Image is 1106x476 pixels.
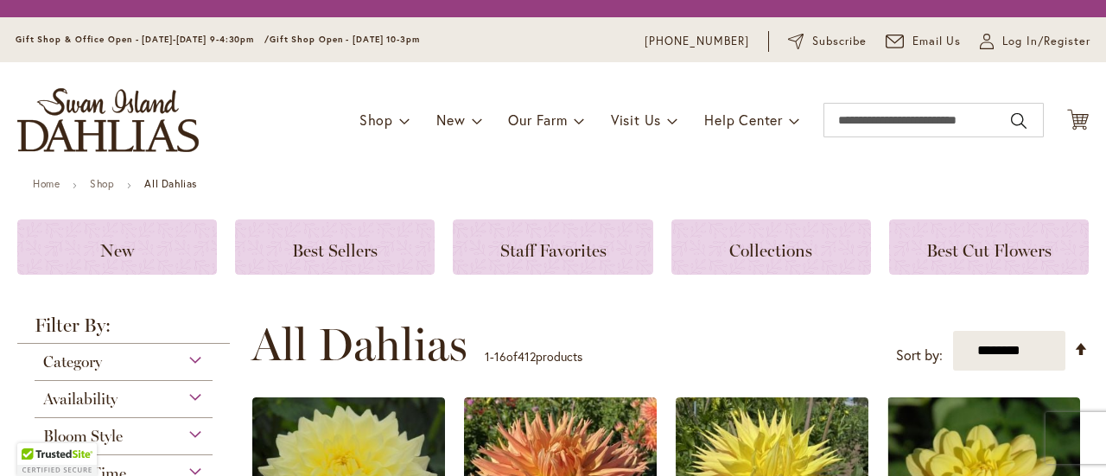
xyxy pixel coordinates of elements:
a: Home [33,177,60,190]
span: Our Farm [508,111,567,129]
span: Bloom Style [43,427,123,446]
span: New [436,111,465,129]
a: Shop [90,177,114,190]
button: Search [1011,107,1027,135]
a: Subscribe [788,33,867,50]
span: Shop [359,111,393,129]
a: Log In/Register [980,33,1090,50]
span: Category [43,352,102,371]
span: 412 [518,348,536,365]
a: store logo [17,88,199,152]
span: Visit Us [611,111,661,129]
strong: All Dahlias [144,177,197,190]
a: Staff Favorites [453,219,652,275]
span: Gift Shop Open - [DATE] 10-3pm [270,34,420,45]
span: 16 [494,348,506,365]
a: Collections [671,219,871,275]
span: All Dahlias [251,319,467,371]
span: Email Us [912,33,962,50]
span: Collections [729,240,812,261]
strong: Filter By: [17,316,230,344]
span: Log In/Register [1002,33,1090,50]
span: Subscribe [812,33,867,50]
p: - of products [485,343,582,371]
span: Best Sellers [292,240,378,261]
span: Availability [43,390,118,409]
span: 1 [485,348,490,365]
span: New [100,240,134,261]
div: TrustedSite Certified [17,443,97,476]
a: New [17,219,217,275]
a: Email Us [886,33,962,50]
a: [PHONE_NUMBER] [645,33,749,50]
a: Best Cut Flowers [889,219,1089,275]
label: Sort by: [896,340,943,371]
span: Help Center [704,111,783,129]
a: Best Sellers [235,219,435,275]
span: Best Cut Flowers [926,240,1052,261]
span: Staff Favorites [500,240,607,261]
span: Gift Shop & Office Open - [DATE]-[DATE] 9-4:30pm / [16,34,270,45]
